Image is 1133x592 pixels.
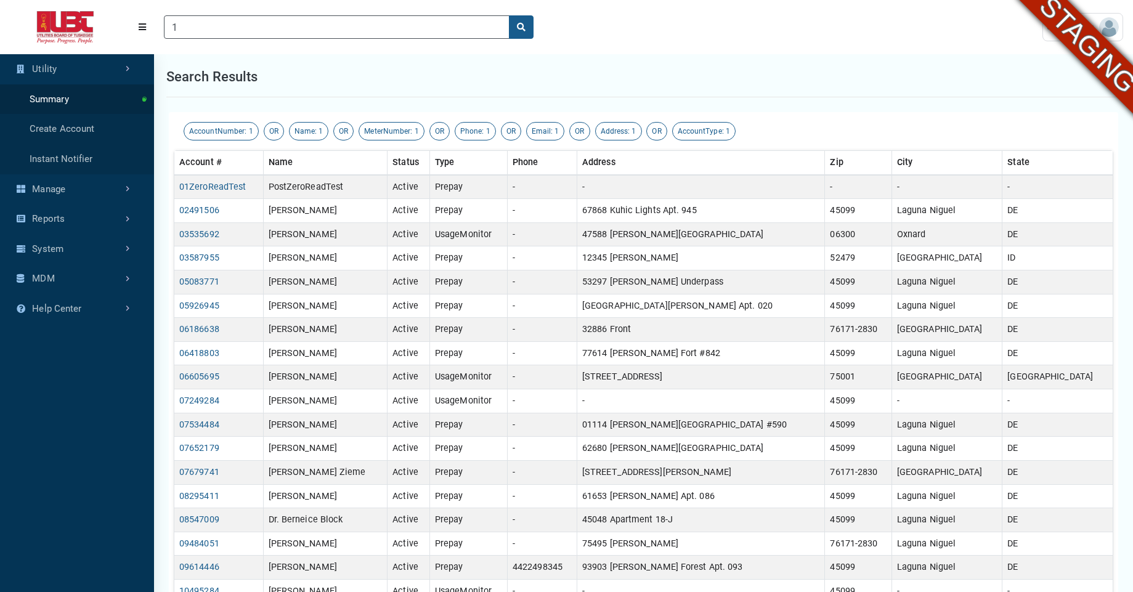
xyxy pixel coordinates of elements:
[164,15,510,39] input: Search
[891,484,1002,508] td: Laguna Niguel
[179,324,219,335] a: 06186638
[263,437,388,461] td: [PERSON_NAME]
[507,413,577,437] td: -
[179,420,219,430] a: 07534484
[825,175,891,199] td: -
[430,175,508,199] td: Prepay
[430,484,508,508] td: Prepay
[825,508,891,532] td: 45099
[388,532,430,556] td: Active
[1002,175,1113,199] td: -
[263,413,388,437] td: [PERSON_NAME]
[577,413,825,437] td: 01114 [PERSON_NAME][GEOGRAPHIC_DATA] #590
[263,246,388,270] td: [PERSON_NAME]
[507,365,577,389] td: -
[891,365,1002,389] td: [GEOGRAPHIC_DATA]
[1002,270,1113,294] td: DE
[891,199,1002,223] td: Laguna Niguel
[1002,556,1113,580] td: DE
[577,508,825,532] td: 45048 Apartment 18-J
[460,127,484,136] span: Phone:
[825,222,891,246] td: 06300
[179,277,219,287] a: 05083771
[554,127,559,136] span: 1
[507,294,577,318] td: -
[891,413,1002,437] td: Laguna Niguel
[891,246,1002,270] td: [GEOGRAPHIC_DATA]
[430,294,508,318] td: Prepay
[263,532,388,556] td: [PERSON_NAME]
[1002,246,1113,270] td: ID
[388,413,430,437] td: Active
[577,246,825,270] td: 12345 [PERSON_NAME]
[891,294,1002,318] td: Laguna Niguel
[891,270,1002,294] td: Laguna Niguel
[430,389,508,413] td: UsageMonitor
[249,127,253,136] span: 1
[507,175,577,199] td: -
[652,127,661,136] span: OR
[263,222,388,246] td: [PERSON_NAME]
[891,556,1002,580] td: Laguna Niguel
[388,246,430,270] td: Active
[388,365,430,389] td: Active
[1002,365,1113,389] td: [GEOGRAPHIC_DATA]
[415,127,419,136] span: 1
[507,556,577,580] td: 4422498345
[388,437,430,461] td: Active
[507,484,577,508] td: -
[430,508,508,532] td: Prepay
[577,151,825,175] th: Address
[891,318,1002,342] td: [GEOGRAPHIC_DATA]
[179,229,219,240] a: 03535692
[825,389,891,413] td: 45099
[179,253,219,263] a: 03587955
[532,127,553,136] span: Email:
[601,127,630,136] span: Address:
[179,491,219,501] a: 08295411
[388,556,430,580] td: Active
[430,270,508,294] td: Prepay
[1002,341,1113,365] td: DE
[507,222,577,246] td: -
[891,341,1002,365] td: Laguna Niguel
[263,270,388,294] td: [PERSON_NAME]
[339,127,348,136] span: OR
[430,437,508,461] td: Prepay
[891,151,1002,175] th: City
[166,67,258,87] h1: Search results
[507,460,577,484] td: -
[263,318,388,342] td: [PERSON_NAME]
[891,389,1002,413] td: -
[577,318,825,342] td: 32886 Front
[388,389,430,413] td: Active
[577,532,825,556] td: 75495 [PERSON_NAME]
[435,127,444,136] span: OR
[430,151,508,175] th: Type
[507,341,577,365] td: -
[319,127,323,136] span: 1
[825,460,891,484] td: 76171-2830
[891,508,1002,532] td: Laguna Niguel
[174,151,264,175] th: Account #
[263,508,388,532] td: Dr. Berneice Block
[430,413,508,437] td: Prepay
[269,127,278,136] span: OR
[10,11,121,44] img: ALTSK Logo
[507,318,577,342] td: -
[1002,413,1113,437] td: DE
[263,460,388,484] td: [PERSON_NAME] Zieme
[388,151,430,175] th: Status
[179,301,219,311] a: 05926945
[486,127,490,136] span: 1
[507,246,577,270] td: -
[825,246,891,270] td: 52479
[1002,318,1113,342] td: DE
[179,467,219,477] a: 07679741
[891,460,1002,484] td: [GEOGRAPHIC_DATA]
[179,205,219,216] a: 02491506
[388,484,430,508] td: Active
[388,341,430,365] td: Active
[507,437,577,461] td: -
[179,538,219,549] a: 09484051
